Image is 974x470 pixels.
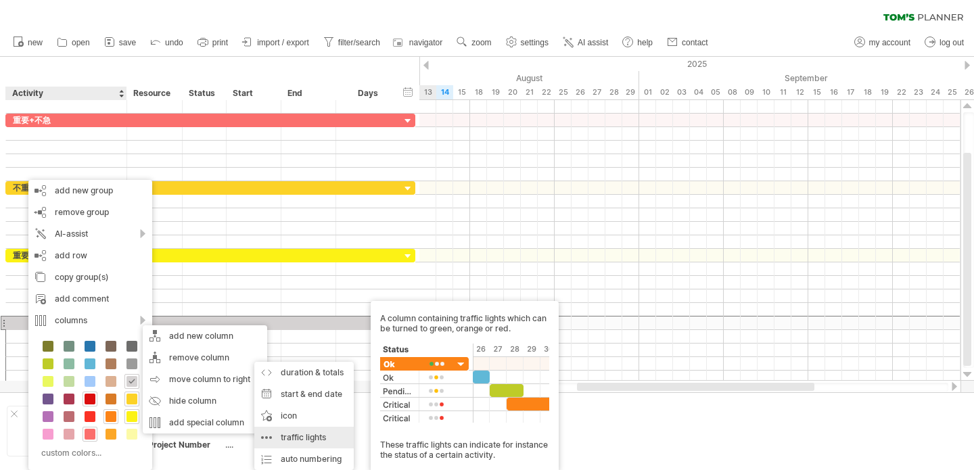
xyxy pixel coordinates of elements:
div: Monday, 15 September 2025 [808,85,825,99]
div: Wednesday, 13 August 2025 [419,85,436,99]
div: add comment [28,288,152,310]
div: A column containing traffic lights which can be turned to green, orange or red. These traffic lig... [380,313,549,460]
div: icon [254,405,354,427]
a: navigator [391,34,446,51]
a: import / export [239,34,313,51]
div: columns [28,310,152,331]
div: Thursday, 18 September 2025 [859,85,876,99]
div: Thursday, 25 September 2025 [944,85,960,99]
div: Tuesday, 16 September 2025 [825,85,842,99]
div: Wednesday, 10 September 2025 [758,85,774,99]
div: Status [189,87,218,100]
div: Wednesday, 20 August 2025 [504,85,521,99]
div: Tuesday, 19 August 2025 [487,85,504,99]
a: print [194,34,232,51]
div: Tuesday, 9 September 2025 [741,85,758,99]
div: Tuesday, 23 September 2025 [910,85,927,99]
span: contact [682,38,708,47]
span: settings [521,38,549,47]
div: Thursday, 14 August 2025 [436,85,453,99]
a: open [53,34,94,51]
div: AI-assist [28,223,152,245]
span: filter/search [338,38,380,47]
div: add special column [143,412,267,433]
div: Add your own logo [7,406,133,456]
div: Monday, 25 August 2025 [555,85,572,99]
span: log out [940,38,964,47]
div: Friday, 12 September 2025 [791,85,808,99]
div: .... [225,439,339,450]
div: Monday, 1 September 2025 [639,85,656,99]
div: add new group [28,180,152,202]
div: add row [28,245,152,266]
div: hide column [143,390,267,412]
div: Monday, 22 September 2025 [893,85,910,99]
span: undo [165,38,183,47]
a: filter/search [320,34,384,51]
a: log out [921,34,968,51]
a: contact [664,34,712,51]
div: Project Number [148,439,223,450]
div: auto numbering [254,448,354,470]
span: help [637,38,653,47]
div: Friday, 19 September 2025 [876,85,893,99]
div: Activity [12,87,119,100]
div: traffic lights [254,427,354,448]
a: undo [147,34,187,51]
div: start & end date [254,383,354,405]
div: Friday, 15 August 2025 [453,85,470,99]
div: Thursday, 11 September 2025 [774,85,791,99]
a: AI assist [559,34,612,51]
div: Wednesday, 27 August 2025 [588,85,605,99]
div: August 2025 [284,71,639,85]
div: Monday, 18 August 2025 [470,85,487,99]
div: Thursday, 28 August 2025 [605,85,622,99]
a: help [619,34,657,51]
div: copy group(s) [28,266,152,288]
span: save [119,38,136,47]
a: settings [503,34,553,51]
a: my account [851,34,914,51]
div: 不重要+急 [13,181,120,194]
span: import / export [257,38,309,47]
div: Tuesday, 26 August 2025 [572,85,588,99]
div: add new column [143,325,267,347]
div: Thursday, 21 August 2025 [521,85,538,99]
a: new [9,34,47,51]
span: zoom [471,38,491,47]
div: Monday, 8 September 2025 [724,85,741,99]
div: Tuesday, 2 September 2025 [656,85,673,99]
span: print [212,38,228,47]
div: Wednesday, 24 September 2025 [927,85,944,99]
div: Days [335,87,400,100]
div: Wednesday, 17 September 2025 [842,85,859,99]
div: move column to right [143,369,267,390]
span: navigator [409,38,442,47]
div: Friday, 29 August 2025 [622,85,639,99]
div: Friday, 5 September 2025 [707,85,724,99]
span: my account [869,38,910,47]
div: Friday, 22 August 2025 [538,85,555,99]
span: remove group [55,207,109,217]
span: new [28,38,43,47]
a: zoom [453,34,495,51]
div: duration & totals [254,362,354,383]
div: remove column [143,347,267,369]
div: Thursday, 4 September 2025 [690,85,707,99]
a: save [101,34,140,51]
div: custom colors... [35,444,141,462]
span: open [72,38,90,47]
div: Start [233,87,273,100]
div: End [287,87,328,100]
div: Resource [133,87,175,100]
div: 重要+不急 [13,114,120,126]
div: Wednesday, 3 September 2025 [673,85,690,99]
span: AI assist [578,38,608,47]
div: 重要+不急 [13,249,120,262]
